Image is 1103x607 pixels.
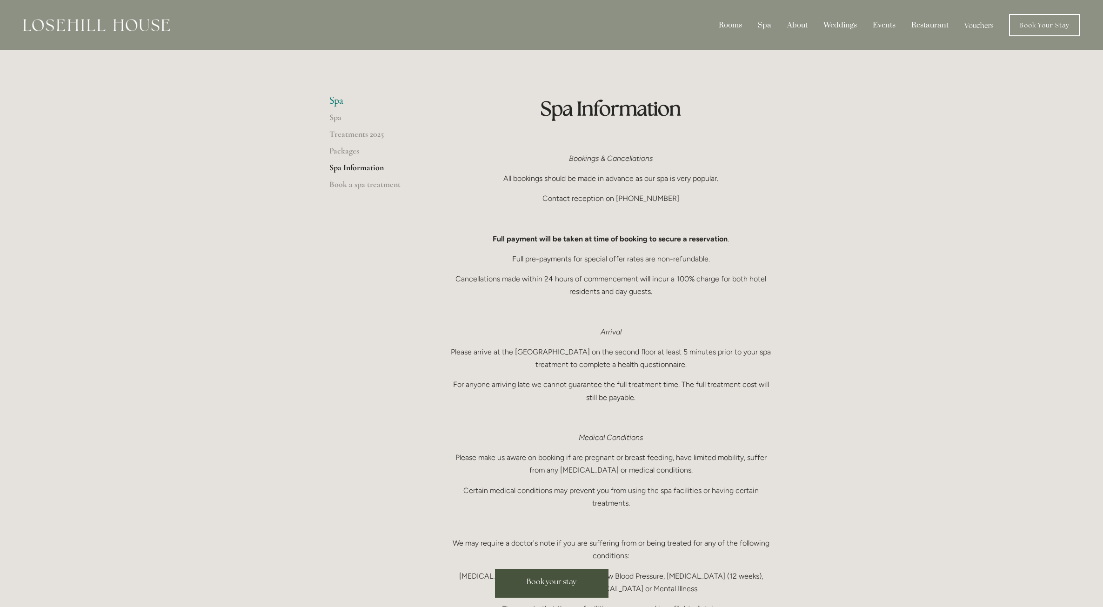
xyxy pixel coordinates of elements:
div: Spa [751,16,778,34]
strong: Full payment will be taken at time of booking to secure a reservation [493,234,728,243]
span: Book your stay [527,577,576,587]
p: All bookings should be made in advance as our spa is very popular. [448,172,774,185]
p: Full pre-payments for special offer rates are non-refundable. [448,253,774,265]
p: Cancellations made within 24 hours of commencement will incur a 100% charge for both hotel reside... [448,273,774,298]
p: For anyone arriving late we cannot guarantee the full treatment time. The full treatment cost wil... [448,378,774,403]
img: Losehill House [23,19,170,31]
em: Medical Conditions [579,433,643,442]
p: Please make us aware on booking if are pregnant or breast feeding, have limited mobility, suffer ... [448,451,774,476]
a: Spa [329,112,418,129]
div: Events [866,16,902,34]
p: Please arrive at the [GEOGRAPHIC_DATA] on the second floor at least 5 minutes prior to your spa t... [448,346,774,371]
a: Book a spa treatment [329,179,418,196]
em: Arrival [601,327,622,336]
div: Rooms [712,16,749,34]
strong: Spa Information [541,96,681,121]
p: Certain medical conditions may prevent you from using the spa facilities or having certain treatm... [448,484,774,509]
a: Treatments 2025 [329,129,418,146]
li: Spa [329,95,418,107]
a: Packages [329,146,418,162]
p: We may require a doctor's note if you are suffering from or being treated for any of the followin... [448,537,774,562]
div: Restaurant [904,16,956,34]
div: About [780,16,815,34]
a: Vouchers [957,16,1001,34]
a: Spa Information [329,162,418,179]
p: Contact reception on [PHONE_NUMBER] [448,192,774,205]
a: Book your stay [495,569,608,598]
em: Bookings & Cancellations [569,154,653,163]
a: Book Your Stay [1009,14,1080,36]
p: . [448,233,774,245]
div: Weddings [816,16,864,34]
